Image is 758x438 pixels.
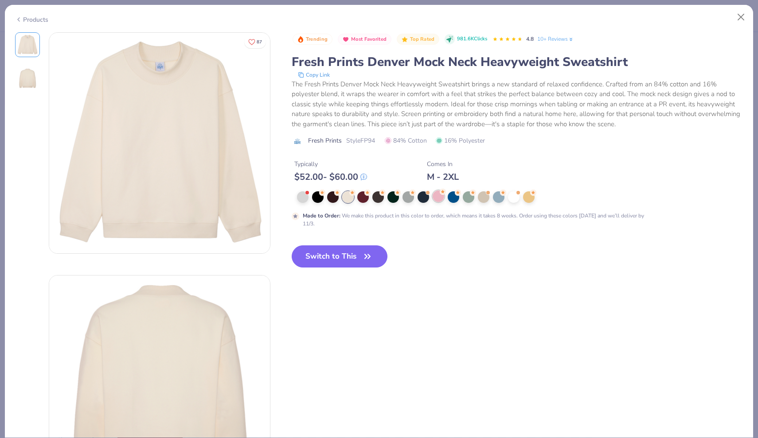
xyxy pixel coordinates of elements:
img: Most Favorited sort [342,36,349,43]
button: Switch to This [292,245,388,267]
strong: Made to Order : [303,212,340,219]
span: 4.8 [526,35,534,43]
button: Badge Button [293,34,332,45]
a: 10+ Reviews [537,35,574,43]
span: Top Rated [410,37,435,42]
button: Badge Button [338,34,391,45]
img: Front [17,34,38,55]
div: Products [15,15,48,24]
button: Like [244,35,266,48]
span: 981.6K Clicks [457,35,487,43]
span: 16% Polyester [436,136,485,145]
div: $ 52.00 - $ 60.00 [294,171,367,182]
img: Top Rated sort [401,36,408,43]
div: 4.8 Stars [492,32,523,47]
img: Back [17,68,38,89]
div: Typically [294,159,367,169]
img: Trending sort [297,36,304,43]
span: Most Favorited [351,37,387,42]
div: The Fresh Prints Denver Mock Neck Heavyweight Sweatshirt brings a new standard of relaxed confide... [292,79,743,129]
img: Front [49,33,270,253]
button: Close [733,9,750,26]
span: Style FP94 [346,136,375,145]
div: We make this product in this color to order, which means it takes 8 weeks. Order using these colo... [303,212,646,228]
button: Badge Button [397,34,439,45]
button: copy to clipboard [295,70,332,79]
div: Fresh Prints Denver Mock Neck Heavyweight Sweatshirt [292,54,743,70]
img: brand logo [292,138,304,145]
span: 87 [257,40,262,44]
span: 84% Cotton [385,136,427,145]
div: Comes In [427,159,459,169]
span: Trending [306,37,328,42]
div: M - 2XL [427,171,459,182]
span: Fresh Prints [308,136,342,145]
